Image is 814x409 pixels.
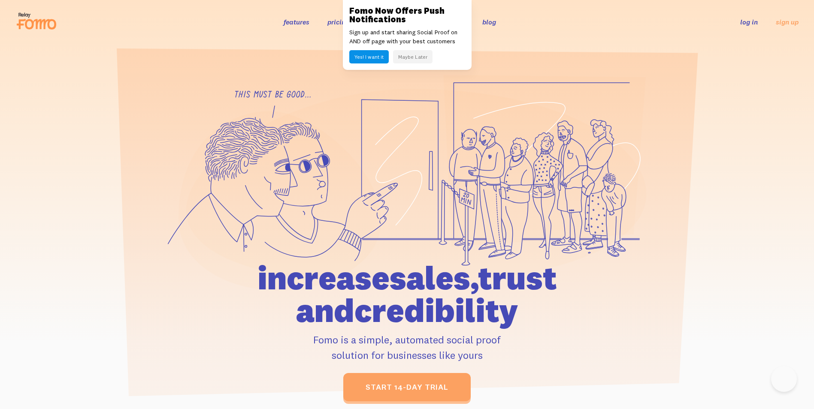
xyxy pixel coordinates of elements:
[349,50,389,63] button: Yes! I want it
[393,50,433,63] button: Maybe Later
[349,28,465,46] p: Sign up and start sharing Social Proof on AND off page with your best customers
[349,6,465,24] h3: Fomo Now Offers Push Notifications
[284,18,309,26] a: features
[209,262,606,327] h1: increase sales, trust and credibility
[209,332,606,363] p: Fomo is a simple, automated social proof solution for businesses like yours
[327,18,349,26] a: pricing
[776,18,799,27] a: sign up
[740,18,758,26] a: log in
[482,18,496,26] a: blog
[343,373,471,401] a: start 14-day trial
[663,286,802,366] iframe: Help Scout Beacon - Messages and Notifications
[771,366,797,392] iframe: Help Scout Beacon - Open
